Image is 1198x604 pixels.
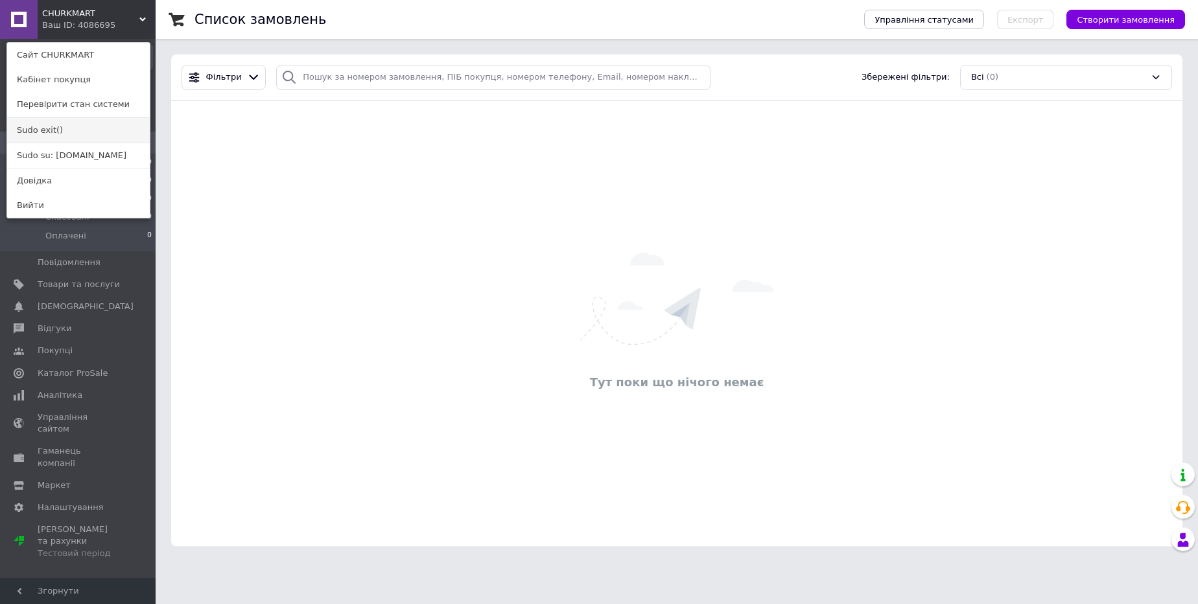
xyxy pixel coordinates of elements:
input: Пошук за номером замовлення, ПІБ покупця, номером телефону, Email, номером накладної [276,65,711,90]
span: Всі [971,71,984,84]
span: Управління статусами [875,15,974,25]
span: Управління сайтом [38,412,120,435]
a: Sudo exit() [7,118,150,143]
span: Відгуки [38,323,71,334]
span: Створити замовлення [1077,15,1175,25]
span: (0) [987,72,998,82]
span: CHURKMART [42,8,139,19]
span: Аналітика [38,389,82,401]
span: Товари та послуги [38,279,120,290]
span: Каталог ProSale [38,367,108,379]
span: Збережені фільтри: [862,71,950,84]
div: Тестовий період [38,548,120,559]
div: Ваш ID: 4086695 [42,19,97,31]
span: [DEMOGRAPHIC_DATA] [38,301,134,312]
button: Управління статусами [864,10,984,29]
a: Кабінет покупця [7,67,150,92]
a: Довідка [7,168,150,193]
span: Маркет [38,480,71,491]
h1: Список замовлень [194,12,326,27]
span: Покупці [38,345,73,356]
div: Тут поки що нічого немає [178,374,1176,390]
button: Створити замовлення [1066,10,1185,29]
span: Оплачені [45,230,86,242]
a: Sudo su: [DOMAIN_NAME] [7,143,150,168]
span: Налаштування [38,502,104,513]
span: 0 [147,230,152,242]
a: Сайт CHURKMART [7,43,150,67]
a: Створити замовлення [1053,14,1185,24]
a: Вийти [7,193,150,218]
span: Повідомлення [38,257,100,268]
span: Фільтри [206,71,242,84]
span: [PERSON_NAME] та рахунки [38,524,120,559]
span: Гаманець компанії [38,445,120,469]
a: Перевірити стан системи [7,92,150,117]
